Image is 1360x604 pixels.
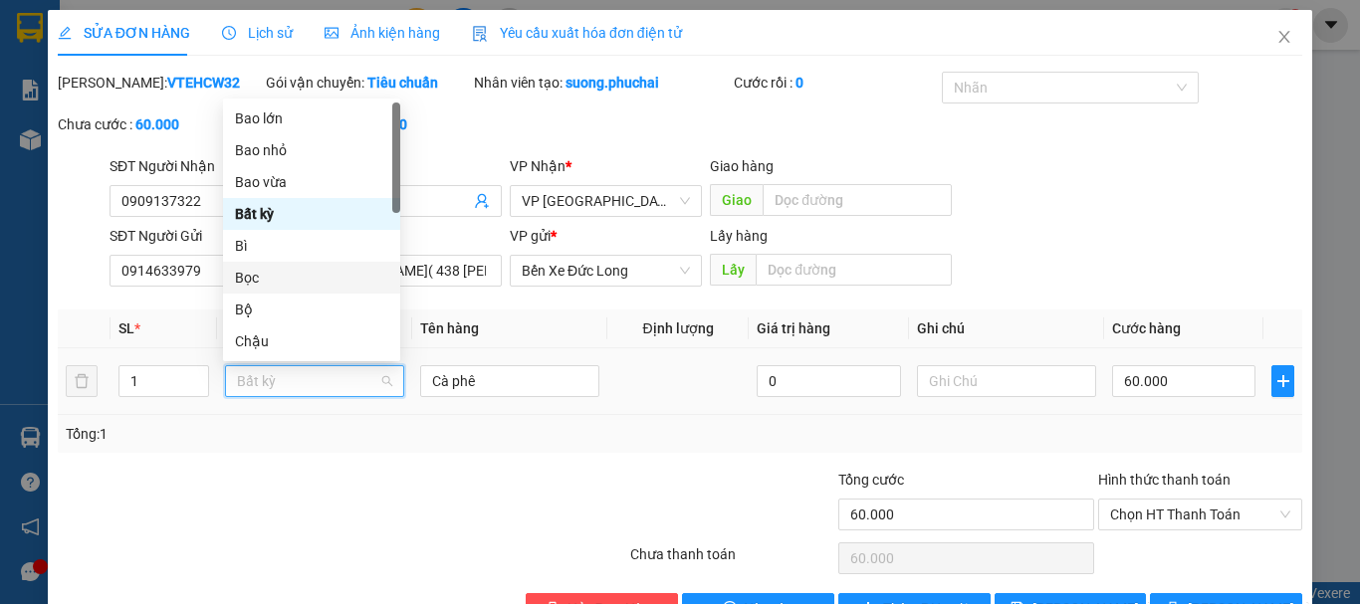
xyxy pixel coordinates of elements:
[1272,373,1293,389] span: plus
[710,228,768,244] span: Lấy hàng
[310,155,502,177] div: Người nhận
[222,25,293,41] span: Lịch sử
[135,116,179,132] b: 60.000
[838,472,904,488] span: Tổng cước
[223,262,400,294] div: Bọc
[223,102,400,134] div: Bao lớn
[235,107,388,129] div: Bao lớn
[127,10,285,38] li: [PERSON_NAME]
[325,26,339,40] span: picture
[235,299,388,320] div: Bộ
[310,225,502,247] div: Người gửi
[223,198,400,230] div: Bất kỳ
[58,25,190,41] span: SỬA ĐƠN HÀNG
[110,155,302,177] div: SĐT Người Nhận
[474,72,730,94] div: Nhân viên tạo:
[222,26,236,40] span: clock-circle
[756,254,952,286] input: Dọc đường
[235,139,388,161] div: Bao nhỏ
[757,320,830,336] span: Giá trị hàng
[167,75,240,91] b: VTEHCW32
[223,230,400,262] div: Bì
[235,171,388,193] div: Bao vừa
[420,320,479,336] span: Tên hàng
[235,203,388,225] div: Bất kỳ
[917,365,1096,397] input: Ghi Chú
[235,330,388,352] div: Chậu
[223,294,400,325] div: Bộ
[1276,29,1292,45] span: close
[58,26,72,40] span: edit
[266,72,470,94] div: Gói vận chuyển:
[642,320,713,336] span: Định lượng
[510,158,566,174] span: VP Nhận
[127,38,285,66] li: In ngày: 13:39 15/09
[1112,320,1181,336] span: Cước hàng
[566,75,659,91] b: suong.phuchai
[127,95,285,122] li: Mã đơn: VTEHCW32
[1256,10,1312,66] button: Close
[223,166,400,198] div: Bao vừa
[510,225,702,247] div: VP gửi
[522,186,690,216] span: VP Đà Lạt
[58,113,262,135] div: Chưa cước :
[66,365,98,397] button: delete
[795,75,803,91] b: 0
[472,26,488,42] img: icon
[710,254,756,286] span: Lấy
[237,366,392,396] span: Bất kỳ
[1110,500,1290,529] span: Chọn HT Thanh Toán
[367,75,438,91] b: Tiêu chuẩn
[127,67,285,95] li: Nhân viên: Sương
[223,325,400,357] div: Chậu
[710,184,763,216] span: Giao
[734,72,938,94] div: Cước rồi :
[66,423,527,445] div: Tổng: 1
[420,365,599,397] input: VD: Bàn, Ghế
[710,158,774,174] span: Giao hàng
[522,256,690,286] span: Bến Xe Đức Long
[223,134,400,166] div: Bao nhỏ
[909,309,1104,348] th: Ghi chú
[118,320,134,336] span: SL
[325,25,440,41] span: Ảnh kiện hàng
[1271,365,1294,397] button: plus
[1098,472,1231,488] label: Hình thức thanh toán
[58,72,262,94] div: [PERSON_NAME]:
[235,267,388,289] div: Bọc
[235,235,388,257] div: Bì
[472,25,682,41] span: Yêu cầu xuất hóa đơn điện tử
[628,543,836,578] div: Chưa thanh toán
[474,193,490,209] span: user-add
[110,225,302,247] div: SĐT Người Gửi
[763,184,952,216] input: Dọc đường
